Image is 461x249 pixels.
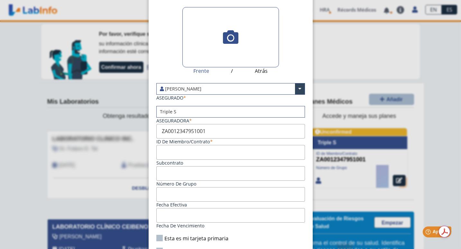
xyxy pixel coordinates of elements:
[156,118,192,124] label: Aseguradora
[404,224,454,242] iframe: Help widget launcher
[156,235,228,242] label: Esta es mi tarjeta primaria
[156,160,183,166] label: Subcontrato
[231,67,233,75] span: /
[156,202,187,208] label: Fecha efectiva
[156,181,197,187] label: Número de Grupo
[156,139,213,145] label: ID de Miembro/Contrato
[156,223,205,229] label: Fecha de vencimiento
[156,95,186,101] label: ASEGURADO
[255,67,268,75] span: Atrás
[193,67,209,75] span: Frente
